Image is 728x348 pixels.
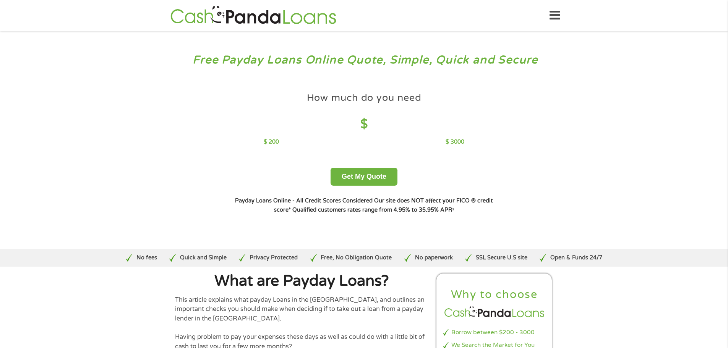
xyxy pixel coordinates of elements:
[446,138,464,146] p: $ 3000
[136,254,157,262] p: No fees
[331,168,397,186] button: Get My Quote
[22,53,706,67] h3: Free Payday Loans Online Quote, Simple, Quick and Secure
[264,117,464,132] h4: $
[235,197,373,204] strong: Payday Loans Online - All Credit Scores Considered
[415,254,453,262] p: No paperwork
[175,295,429,323] p: This article explains what payday Loans in the [GEOGRAPHIC_DATA], and outlines an important check...
[168,5,339,26] img: GetLoanNow Logo
[250,254,298,262] p: Privacy Protected
[443,288,546,302] h2: Why to choose
[307,92,422,104] h4: How much do you need
[443,328,546,337] li: Borrow between $200 - 3000
[175,274,429,289] h1: What are Payday Loans?
[274,197,493,213] strong: Our site does NOT affect your FICO ® credit score*
[264,138,279,146] p: $ 200
[180,254,227,262] p: Quick and Simple
[321,254,392,262] p: Free, No Obligation Quote
[550,254,602,262] p: Open & Funds 24/7
[292,207,454,213] strong: Qualified customers rates range from 4.95% to 35.95% APR¹
[476,254,527,262] p: SSL Secure U.S site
